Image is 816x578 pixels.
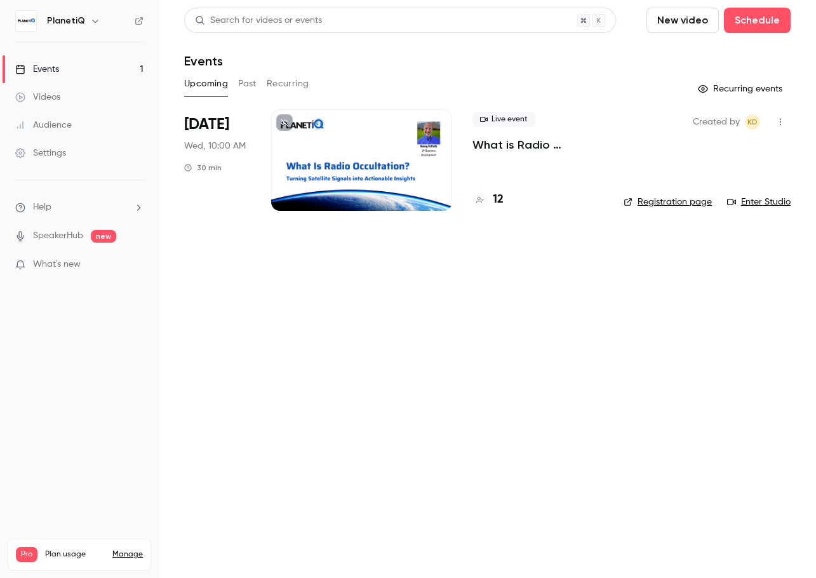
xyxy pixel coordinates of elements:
[472,191,504,208] a: 12
[16,11,36,31] img: PlanetiQ
[747,114,758,130] span: KD
[693,114,740,130] span: Created by
[624,196,712,208] a: Registration page
[724,8,791,33] button: Schedule
[15,147,66,159] div: Settings
[184,163,222,173] div: 30 min
[267,74,309,94] button: Recurring
[493,191,504,208] h4: 12
[195,14,322,27] div: Search for videos or events
[184,53,223,69] h1: Events
[33,229,83,243] a: SpeakerHub
[692,79,791,99] button: Recurring events
[45,549,105,560] span: Plan usage
[727,196,791,208] a: Enter Studio
[15,201,144,214] li: help-dropdown-opener
[472,112,535,127] span: Live event
[184,74,228,94] button: Upcoming
[15,63,59,76] div: Events
[33,201,51,214] span: Help
[112,549,143,560] a: Manage
[472,137,603,152] a: What is Radio Occultation? Turning Satellite Signals into Actionable Insights
[33,258,81,271] span: What's new
[646,8,719,33] button: New video
[238,74,257,94] button: Past
[184,114,229,135] span: [DATE]
[16,547,37,562] span: Pro
[745,114,760,130] span: Karen Dubey
[91,230,116,243] span: new
[184,140,246,152] span: Wed, 10:00 AM
[15,119,72,131] div: Audience
[184,109,251,211] div: Oct 15 Wed, 10:00 AM (America/Los Angeles)
[15,91,60,104] div: Videos
[47,15,85,27] h6: PlanetiQ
